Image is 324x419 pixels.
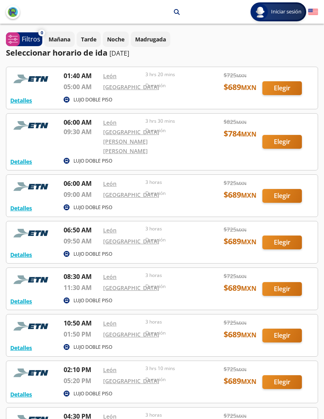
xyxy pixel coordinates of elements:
p: Tarde [81,35,96,43]
button: Detalles [10,344,32,352]
a: León [103,119,117,126]
button: 0Filtros [6,32,42,46]
a: [GEOGRAPHIC_DATA] [103,331,159,338]
a: [GEOGRAPHIC_DATA][PERSON_NAME][PERSON_NAME] [103,128,159,155]
button: Madrugada [131,32,170,47]
button: Detalles [10,96,32,105]
p: Seleccionar horario de ida [6,47,107,59]
a: [GEOGRAPHIC_DATA] [103,377,159,385]
p: Madrugada [135,35,166,43]
a: [GEOGRAPHIC_DATA] [103,238,159,245]
p: Noche [107,35,124,43]
button: Detalles [10,297,32,305]
a: León [103,72,117,80]
button: Tarde [77,32,101,47]
button: Detalles [10,390,32,398]
p: LUJO DOBLE PISO [73,390,112,397]
p: LUJO DOBLE PISO [73,204,112,211]
p: LUJO DOBLE PISO [73,344,112,351]
p: LUJO DOBLE PISO [73,251,112,258]
p: [GEOGRAPHIC_DATA] [112,8,168,16]
p: LUJO DOBLE PISO [73,297,112,304]
p: [DATE] [109,49,129,58]
a: León [103,180,117,187]
span: 0 [41,30,43,36]
a: [GEOGRAPHIC_DATA] [103,83,159,91]
button: Detalles [10,157,32,166]
a: [GEOGRAPHIC_DATA] [103,191,159,198]
p: León [89,8,102,16]
a: [GEOGRAPHIC_DATA] [103,284,159,292]
p: Filtros [22,34,40,44]
a: León [103,366,117,374]
button: English [308,7,318,17]
a: León [103,226,117,234]
button: Detalles [10,251,32,259]
button: back [6,5,20,19]
p: LUJO DOBLE PISO [73,157,112,165]
p: LUJO DOBLE PISO [73,96,112,103]
button: Noche [103,32,129,47]
p: Mañana [49,35,70,43]
a: León [103,273,117,281]
button: Mañana [44,32,75,47]
span: Iniciar sesión [268,8,305,16]
a: León [103,320,117,327]
button: Detalles [10,204,32,212]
